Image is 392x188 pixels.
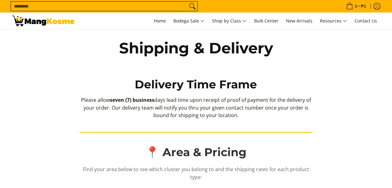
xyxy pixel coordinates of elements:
span: ₱0 [360,4,367,8]
span: Bulk Center [254,18,278,24]
button: Search [187,2,197,11]
span: New Arrivals [286,18,312,24]
span: Resources [320,17,347,25]
a: New Arrivals [283,12,316,29]
h1: Shipping & Delivery [106,39,287,57]
a: Shop by Class [209,12,250,29]
a: Resources [317,12,350,29]
span: • [344,3,368,10]
b: seven (7) business [110,96,154,103]
a: Home [151,12,169,29]
span: Home [154,18,166,24]
span: 0 [354,4,358,8]
a: Bodega Sale [170,12,208,29]
h2: 📍 Area & Pricing [80,145,312,159]
a: Contact Us [351,12,380,29]
img: Shipping &amp; Delivery Page l Mang Kosme: Home Appliances Warehouse Sale! [12,16,75,26]
span: Bodega Sale [173,17,205,25]
h2: Delivery Time Frame [80,77,312,92]
nav: Main Menu [81,12,380,29]
p: Find your area below to see which cluster you belong to and the shipping rates for each product t... [80,166,312,187]
span: Contact Us [355,18,377,24]
span: Shop by Class [212,17,247,25]
a: Bulk Center [251,12,282,29]
p: Please allow days lead time upon receipt of proof of payment for the delivery of your order. Our ... [80,96,312,126]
